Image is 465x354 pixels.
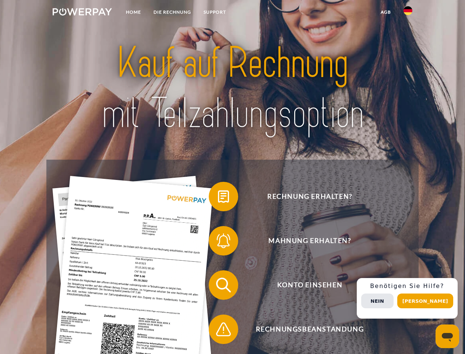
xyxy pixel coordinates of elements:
img: logo-powerpay-white.svg [53,8,112,15]
button: Rechnung erhalten? [209,182,400,211]
span: Rechnung erhalten? [219,182,400,211]
img: qb_bell.svg [214,232,233,250]
span: Mahnung erhalten? [219,226,400,256]
div: Schnellhilfe [357,278,458,319]
a: Home [120,6,147,19]
button: Mahnung erhalten? [209,226,400,256]
img: qb_warning.svg [214,320,233,339]
span: Rechnungsbeanstandung [219,315,400,344]
a: SUPPORT [197,6,232,19]
button: Nein [361,294,394,308]
img: title-powerpay_de.svg [70,35,395,141]
button: Konto einsehen [209,270,400,300]
img: qb_search.svg [214,276,233,294]
iframe: Schaltfläche zum Öffnen des Messaging-Fensters [436,324,459,348]
img: de [404,6,412,15]
span: Konto einsehen [219,270,400,300]
h3: Benötigen Sie Hilfe? [361,282,453,290]
img: qb_bill.svg [214,187,233,206]
button: [PERSON_NAME] [397,294,453,308]
a: DIE RECHNUNG [147,6,197,19]
button: Rechnungsbeanstandung [209,315,400,344]
a: agb [374,6,397,19]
